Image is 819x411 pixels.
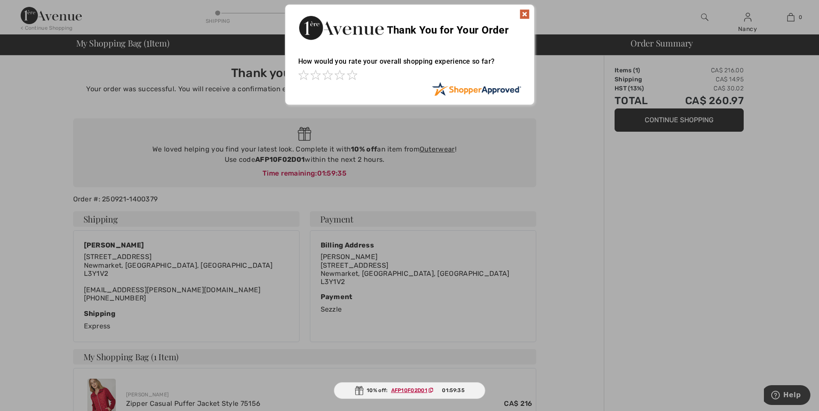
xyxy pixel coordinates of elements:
[355,386,363,395] img: Gift.svg
[387,24,509,36] span: Thank You for Your Order
[298,49,521,82] div: How would you rate your overall shopping experience so far?
[298,13,384,42] img: Thank You for Your Order
[391,387,427,393] ins: AFP10F02D01
[442,386,464,394] span: 01:59:35
[334,382,485,399] div: 10% off:
[519,9,530,19] img: x
[19,6,37,14] span: Help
